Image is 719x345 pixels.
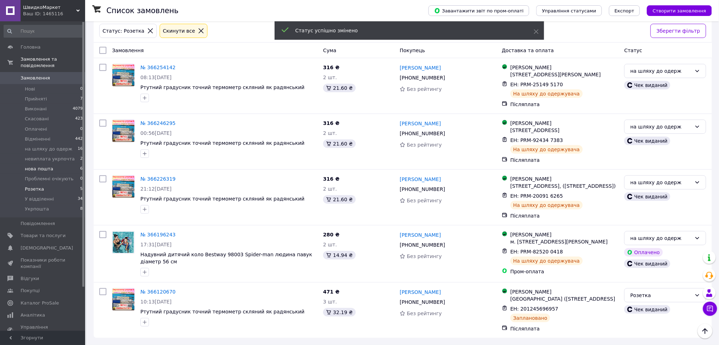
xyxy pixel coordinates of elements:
a: Фото товару [112,231,135,254]
div: Післяплата [510,212,619,219]
span: Ртутний градусник точний термометр скляний як радянський [140,84,305,90]
span: Доставка та оплата [502,48,554,53]
div: [GEOGRAPHIC_DATA] ([STREET_ADDRESS] [510,295,619,302]
span: Покупець [400,48,425,53]
div: Оплачено [624,248,663,257]
span: 2 [80,156,83,162]
span: 423 [75,116,83,122]
div: [STREET_ADDRESS] [510,127,619,134]
span: Покупці [21,287,40,294]
span: Управління статусами [542,8,596,13]
div: На шляху до одержувача [510,89,583,98]
div: 14.94 ₴ [323,251,355,259]
span: 316 ₴ [323,65,339,70]
div: 21.60 ₴ [323,139,355,148]
span: Показники роботи компанії [21,257,66,270]
span: 7 [80,96,83,102]
img: Фото товару [112,176,134,198]
div: 32.19 ₴ [323,308,355,317]
div: на шляху до одерж [630,179,692,186]
div: Чек виданий [624,305,670,314]
button: Зберегти фільтр [651,24,706,38]
button: Управління статусами [536,5,602,16]
a: № 366196243 [140,232,176,237]
span: Відміненні [25,136,50,142]
span: Каталог ProSale [21,300,59,306]
span: Без рейтингу [407,142,442,148]
div: [PHONE_NUMBER] [398,184,447,194]
span: ЕН: 201245696957 [510,306,558,312]
div: 21.60 ₴ [323,84,355,92]
span: 3 шт. [323,299,337,305]
span: Замовлення [21,75,50,81]
span: 10:13[DATE] [140,299,172,305]
span: 471 ₴ [323,289,339,295]
div: Чек виданий [624,81,670,89]
span: Прийняті [25,96,47,102]
span: невиплата укрпочта [25,156,75,162]
a: Ртутний градусник точний термометр скляний як радянський [140,140,305,146]
span: Статус [624,48,642,53]
span: 2 шт. [323,186,337,192]
span: Оплачені [25,126,47,132]
a: Фото товару [112,288,135,311]
span: 34 [78,196,83,202]
span: 5 [80,186,83,192]
div: [PHONE_NUMBER] [398,297,447,307]
a: Ртутний градусник точний термометр скляний як радянський [140,309,305,314]
span: Аналітика [21,312,45,318]
span: 6 [80,166,83,172]
a: [PERSON_NAME] [400,231,441,239]
div: м. [STREET_ADDRESS][PERSON_NAME] [510,238,619,245]
a: [PERSON_NAME] [400,289,441,296]
div: [PHONE_NUMBER] [398,73,447,83]
div: [PHONE_NUMBER] [398,128,447,138]
span: Замовлення та повідомлення [21,56,85,69]
a: № 366226319 [140,176,176,182]
span: Скасовані [25,116,49,122]
span: Розетка [25,186,44,192]
span: Cума [323,48,336,53]
img: Фото товару [113,231,134,253]
span: на шляху до одерж [25,146,72,152]
button: Наверх [698,324,713,339]
span: Замовлення [112,48,144,53]
span: 00:56[DATE] [140,130,172,136]
span: Нові [25,86,35,92]
div: [STREET_ADDRESS], ([STREET_ADDRESS]) [510,182,619,190]
span: нова пошта [25,166,53,172]
a: Фото товару [112,64,135,87]
span: Експорт [615,8,635,13]
a: Фото товару [112,175,135,198]
span: 280 ₴ [323,232,339,237]
span: Без рейтингу [407,311,442,316]
img: Фото товару [112,289,134,311]
span: 0 [80,176,83,182]
a: Фото товару [112,120,135,142]
span: 316 ₴ [323,176,339,182]
a: [PERSON_NAME] [400,64,441,71]
div: Статус: Розетка [101,27,146,35]
div: [STREET_ADDRESS][PERSON_NAME] [510,71,619,78]
input: Пошук [4,25,83,38]
div: на шляху до одерж [630,67,692,75]
span: ЕН: PRM-25149 5170 [510,82,563,87]
span: 2 шт. [323,75,337,80]
div: Післяплата [510,325,619,332]
div: Чек виданий [624,259,670,268]
span: У відділенні [25,196,54,202]
div: 21.60 ₴ [323,195,355,204]
div: На шляху до одержувача [510,201,583,209]
div: Статус успішно змінено [295,27,516,34]
span: Повідомлення [21,220,55,227]
span: Товари та послуги [21,232,66,239]
a: Ртутний градусник точний термометр скляний як радянський [140,196,305,202]
div: Пром-оплата [510,268,619,275]
span: Виконані [25,106,47,112]
div: [PERSON_NAME] [510,120,619,127]
a: № 366246295 [140,120,176,126]
span: 8 [80,206,83,212]
span: 4079 [73,106,83,112]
